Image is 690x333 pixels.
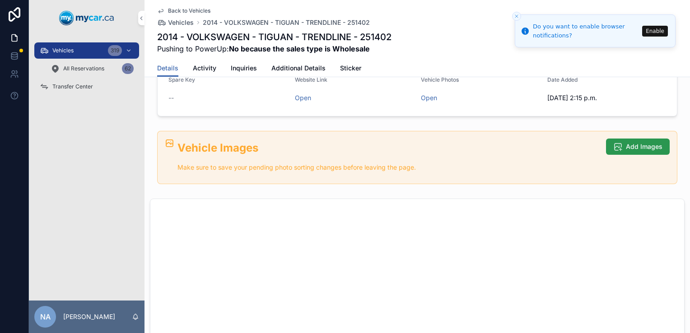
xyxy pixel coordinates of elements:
[177,140,599,155] h2: Vehicle Images
[63,65,104,72] span: All Reservations
[177,162,599,173] p: Make sure to save your pending photo sorting changes before leaving the page.
[231,64,257,73] span: Inquiries
[63,312,115,321] p: [PERSON_NAME]
[533,22,639,40] div: Do you want to enable browser notifications?
[626,142,662,151] span: Add Images
[59,11,114,25] img: App logo
[193,60,216,78] a: Activity
[642,26,668,37] button: Enable
[168,76,195,83] span: Spare Key
[271,60,326,78] a: Additional Details
[157,64,178,73] span: Details
[157,7,210,14] a: Back to Vehicles
[157,18,194,27] a: Vehicles
[168,93,174,102] span: --
[122,63,134,74] div: 62
[231,60,257,78] a: Inquiries
[340,64,361,73] span: Sticker
[295,94,311,102] a: Open
[168,7,210,14] span: Back to Vehicles
[295,76,327,83] span: Website Link
[512,12,521,21] button: Close toast
[340,60,361,78] a: Sticker
[45,60,139,77] a: All Reservations62
[203,18,370,27] a: 2014 - VOLKSWAGEN - TIGUAN - TRENDLINE - 251402
[271,64,326,73] span: Additional Details
[157,43,392,54] span: Pushing to PowerUp:
[108,45,122,56] div: 319
[229,44,370,53] strong: No because the sales type is Wholesale
[547,76,578,83] span: Date Added
[52,83,93,90] span: Transfer Center
[421,94,437,102] a: Open
[34,42,139,59] a: Vehicles319
[40,311,51,322] span: NA
[157,60,178,77] a: Details
[421,76,459,83] span: Vehicle Photos
[168,18,194,27] span: Vehicles
[193,64,216,73] span: Activity
[606,139,670,155] button: Add Images
[52,47,74,54] span: Vehicles
[34,79,139,95] a: Transfer Center
[157,31,392,43] h1: 2014 - VOLKSWAGEN - TIGUAN - TRENDLINE - 251402
[177,140,599,173] div: ## Vehicle Images Make sure to save your pending photo sorting changes before leaving the page.
[547,93,667,102] span: [DATE] 2:15 p.m.
[29,36,145,106] div: scrollable content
